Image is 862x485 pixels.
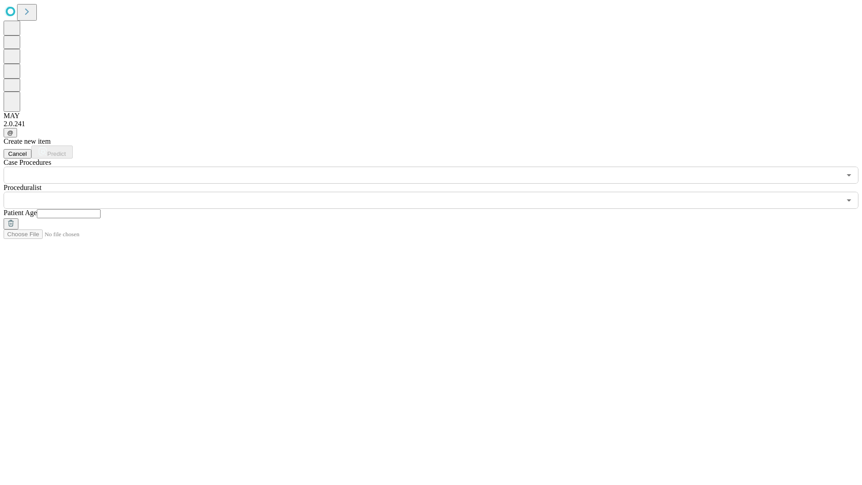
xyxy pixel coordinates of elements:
[4,209,37,216] span: Patient Age
[843,194,855,207] button: Open
[4,112,858,120] div: MAY
[4,137,51,145] span: Create new item
[4,128,17,137] button: @
[4,149,31,159] button: Cancel
[4,159,51,166] span: Scheduled Procedure
[4,184,41,191] span: Proceduralist
[47,150,66,157] span: Predict
[31,145,73,159] button: Predict
[7,129,13,136] span: @
[8,150,27,157] span: Cancel
[843,169,855,181] button: Open
[4,120,858,128] div: 2.0.241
